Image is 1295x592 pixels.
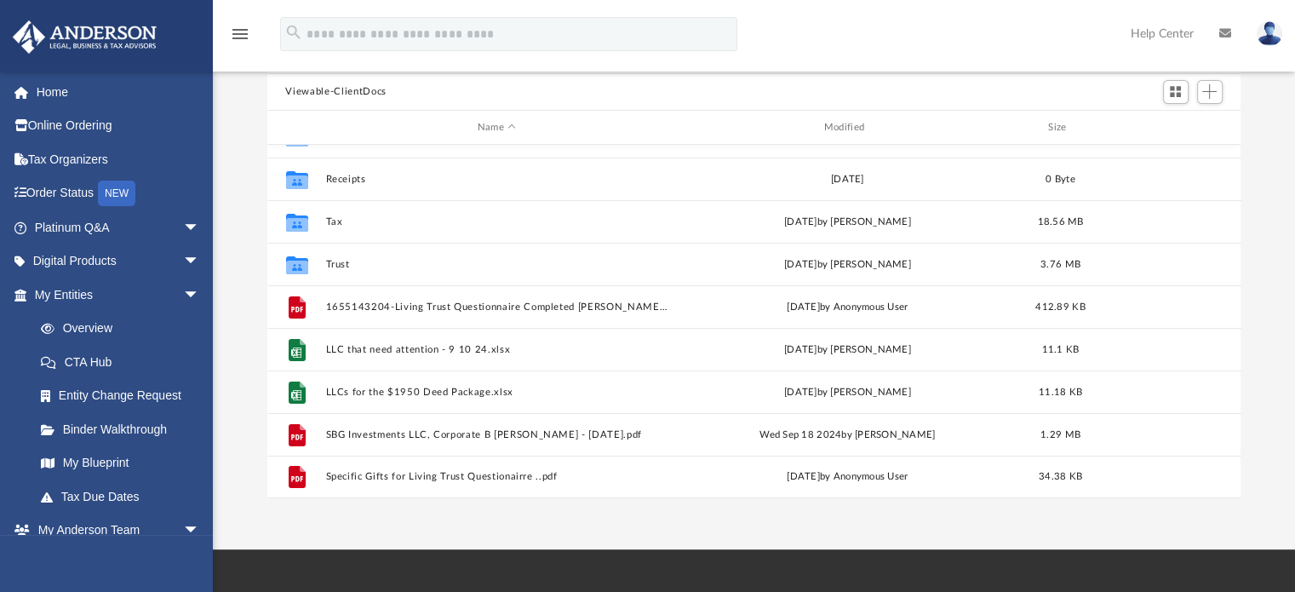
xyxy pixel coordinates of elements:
[325,302,668,313] button: 1655143204-Living Trust Questionnaire Completed [PERSON_NAME] 4 10 24.pdf
[12,244,226,279] a: Digital Productsarrow_drop_down
[98,181,135,206] div: NEW
[676,428,1019,443] div: Wed Sep 18 2024 by [PERSON_NAME]
[1040,430,1080,440] span: 1.29 MB
[12,176,226,211] a: Order StatusNEW
[325,472,668,483] button: Specific Gifts for Living Trust Questionairre ..pdf
[183,210,217,245] span: arrow_drop_down
[230,24,250,44] i: menu
[325,429,668,440] button: SBG Investments LLC, Corporate B [PERSON_NAME] - [DATE].pdf
[8,20,162,54] img: Anderson Advisors Platinum Portal
[12,278,226,312] a: My Entitiesarrow_drop_down
[325,344,668,355] button: LLC that need attention - 9 10 24.xlsx
[325,174,668,185] button: Receipts
[1038,388,1081,397] span: 11.18 KB
[285,84,386,100] button: Viewable-ClientDocs
[267,145,1241,497] div: grid
[12,75,226,109] a: Home
[676,172,1019,187] div: [DATE]
[1040,260,1080,269] span: 3.76 MB
[183,278,217,313] span: arrow_drop_down
[1197,80,1223,104] button: Add
[1257,21,1282,46] img: User Pic
[12,514,217,548] a: My Anderson Teamarrow_drop_down
[676,385,1019,400] div: [DATE] by [PERSON_NAME]
[24,379,226,413] a: Entity Change Request
[325,216,668,227] button: Tax
[676,342,1019,358] div: [DATE] by [PERSON_NAME]
[24,312,226,346] a: Overview
[1038,473,1081,482] span: 34.38 KB
[24,345,226,379] a: CTA Hub
[676,470,1019,486] div: [DATE] by Anonymous User
[24,480,226,514] a: Tax Due Dates
[12,142,226,176] a: Tax Organizers
[183,514,217,549] span: arrow_drop_down
[1163,80,1189,104] button: Switch to Grid View
[676,257,1019,273] div: [DATE] by [PERSON_NAME]
[24,446,217,480] a: My Blueprint
[183,244,217,279] span: arrow_drop_down
[230,32,250,44] a: menu
[676,300,1019,315] div: [DATE] by Anonymous User
[324,120,668,135] div: Name
[1102,120,1221,135] div: id
[676,215,1019,230] div: [DATE] by [PERSON_NAME]
[1041,345,1079,354] span: 11.1 KB
[675,120,1018,135] div: Modified
[274,120,317,135] div: id
[12,210,226,244] a: Platinum Q&Aarrow_drop_down
[12,109,226,143] a: Online Ordering
[1046,175,1075,184] span: 0 Byte
[1026,120,1094,135] div: Size
[284,23,303,42] i: search
[1037,217,1083,227] span: 18.56 MB
[325,387,668,398] button: LLCs for the $1950 Deed Package.xlsx
[325,259,668,270] button: Trust
[1035,302,1085,312] span: 412.89 KB
[24,412,226,446] a: Binder Walkthrough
